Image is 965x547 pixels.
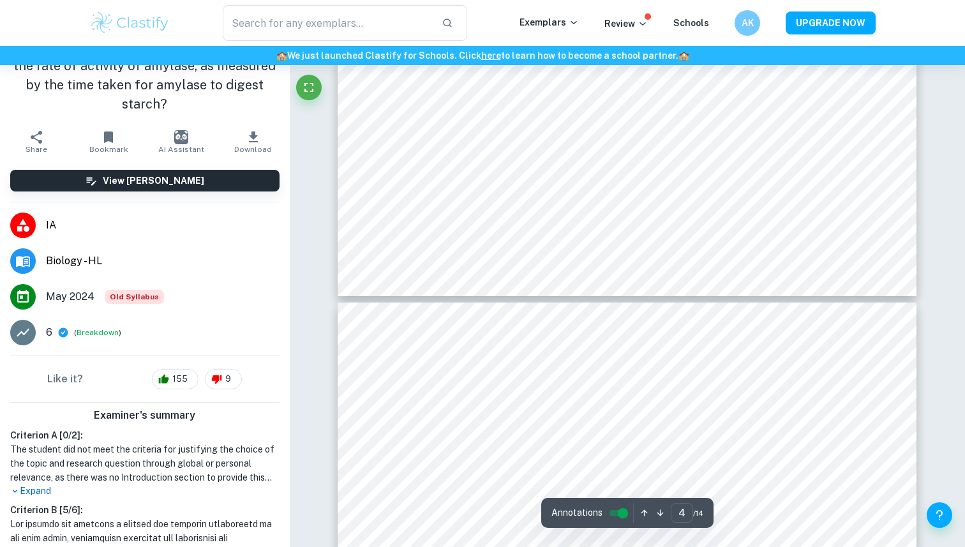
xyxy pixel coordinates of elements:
[223,5,431,41] input: Search for any exemplars...
[5,408,285,423] h6: Examiner's summary
[46,218,280,233] span: IA
[234,145,272,154] span: Download
[174,130,188,144] img: AI Assistant
[77,327,119,338] button: Breakdown
[10,428,280,442] h6: Criterion A [ 0 / 2 ]:
[145,124,217,160] button: AI Assistant
[296,75,322,100] button: Fullscreen
[604,17,648,31] p: Review
[46,325,52,340] p: 6
[218,373,238,386] span: 9
[158,145,204,154] span: AI Assistant
[10,170,280,191] button: View [PERSON_NAME]
[10,484,280,498] p: Expand
[3,49,962,63] h6: We just launched Clastify for Schools. Click to learn how to become a school partner.
[26,145,47,154] span: Share
[927,502,952,528] button: Help and Feedback
[786,11,876,34] button: UPGRADE NOW
[105,290,164,304] div: Starting from the May 2025 session, the Biology IA requirements have changed. It's OK to refer to...
[217,124,289,160] button: Download
[481,50,501,61] a: here
[205,369,242,389] div: 9
[165,373,195,386] span: 155
[105,290,164,304] span: Old Syllabus
[46,289,94,304] span: May 2024
[693,507,703,519] span: / 14
[103,174,204,188] h6: View [PERSON_NAME]
[678,50,689,61] span: 🏫
[74,327,121,339] span: ( )
[10,37,280,114] h1: What is the effect of pH (5, 6, 7, 8, and 9) on the rate of activity of amylase, as measured by t...
[276,50,287,61] span: 🏫
[551,506,602,520] span: Annotations
[735,10,760,36] button: AK
[740,16,755,30] h6: AK
[152,369,198,389] div: 155
[46,253,280,269] span: Biology - HL
[520,15,579,29] p: Exemplars
[47,371,83,387] h6: Like it?
[10,442,280,484] h1: The student did not meet the criteria for justifying the choice of the topic and research questio...
[89,10,170,36] img: Clastify logo
[673,18,709,28] a: Schools
[72,124,144,160] button: Bookmark
[89,145,128,154] span: Bookmark
[10,503,280,517] h6: Criterion B [ 5 / 6 ]:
